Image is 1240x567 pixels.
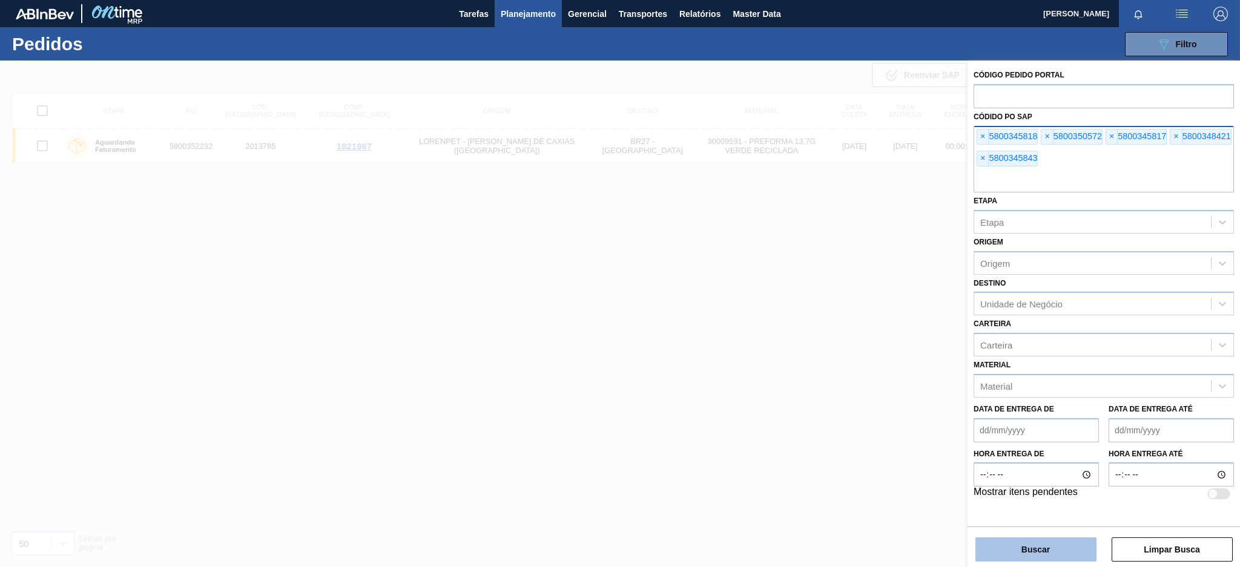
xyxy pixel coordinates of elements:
[974,418,1099,442] input: dd/mm/yyyy
[459,7,489,21] span: Tarefas
[974,405,1054,413] label: Data de Entrega de
[974,113,1032,121] label: Códido PO SAP
[974,487,1078,501] label: Mostrar itens pendentes
[1106,129,1167,145] div: 5800345817
[568,7,607,21] span: Gerencial
[974,279,1006,287] label: Destino
[974,320,1011,328] label: Carteira
[1175,7,1189,21] img: userActions
[974,71,1064,79] label: Código Pedido Portal
[1213,7,1228,21] img: Logout
[1125,32,1228,56] button: Filtro
[1170,129,1182,144] span: ×
[619,7,667,21] span: Transportes
[980,381,1012,391] div: Material
[12,37,195,51] h1: Pedidos
[1170,129,1231,145] div: 5800348421
[16,8,74,19] img: TNhmsLtSVTkK8tSr43FrP2fwEKptu5GPRR3wAAAABJRU5ErkJggg==
[1109,418,1234,442] input: dd/mm/yyyy
[679,7,721,21] span: Relatórios
[733,7,780,21] span: Master Data
[980,258,1010,268] div: Origem
[974,445,1099,463] label: Hora entrega de
[980,299,1063,309] div: Unidade de Negócio
[974,197,997,205] label: Etapa
[974,238,1003,246] label: Origem
[974,361,1011,369] label: Material
[1176,39,1197,49] span: Filtro
[977,151,989,166] span: ×
[1041,129,1053,144] span: ×
[977,129,989,144] span: ×
[980,217,1004,227] div: Etapa
[980,340,1012,350] div: Carteira
[1106,129,1118,144] span: ×
[1041,129,1102,145] div: 5800350572
[1109,445,1234,463] label: Hora entrega até
[501,7,556,21] span: Planejamento
[977,129,1038,145] div: 5800345818
[977,151,1038,166] div: 5800345843
[1119,5,1158,22] button: Notificações
[1109,405,1193,413] label: Data de Entrega até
